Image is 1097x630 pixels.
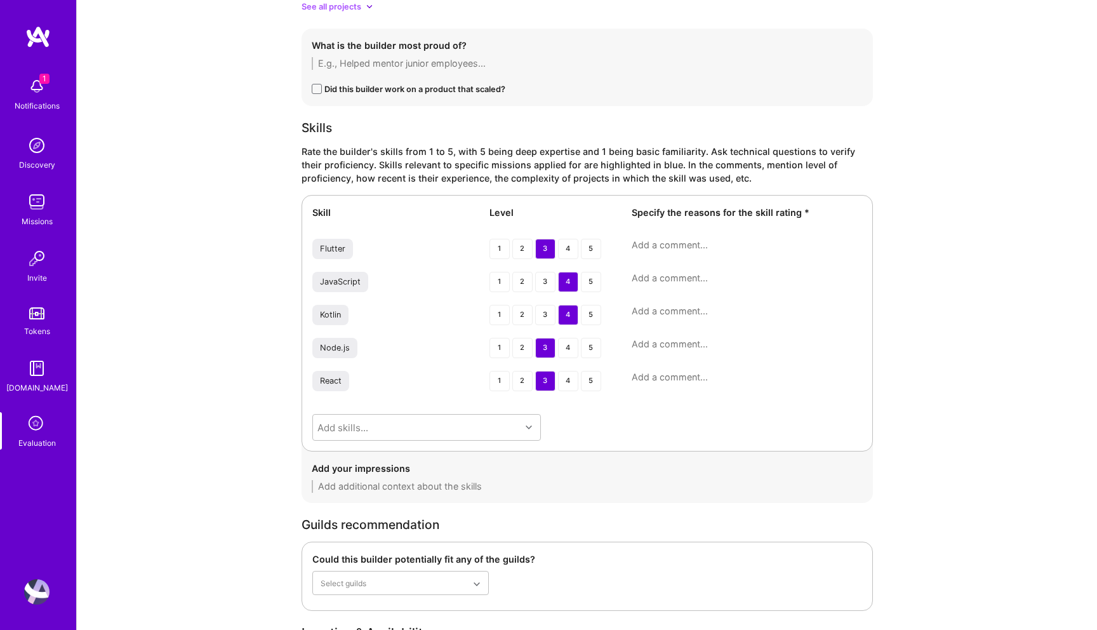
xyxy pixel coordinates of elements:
div: 3 [535,272,555,292]
div: Skill [312,206,474,219]
div: 1 [489,305,510,325]
div: 5 [581,371,601,391]
img: User Avatar [24,579,50,605]
div: What is the builder most proud of? [312,39,863,52]
div: 2 [512,338,533,358]
div: 2 [512,305,533,325]
div: 3 [535,371,555,391]
div: Specify the reasons for the skill rating * [632,206,862,219]
i: icon SelectionTeam [25,412,49,436]
i: icon Chevron [474,581,480,587]
img: tokens [29,307,44,319]
div: 3 [535,239,555,259]
div: Node.js [320,343,350,353]
img: teamwork [24,189,50,215]
div: Tokens [24,325,50,338]
div: Flutter [320,244,345,254]
div: 3 [535,338,555,358]
div: 4 [558,272,578,292]
div: Did this builder work on a product that scaled? [324,83,505,96]
div: Guilds recommendation [302,518,873,532]
div: Invite [27,271,47,285]
div: Could this builder potentially fit any of the guilds? [312,553,489,566]
a: User Avatar [21,579,53,605]
img: discovery [24,133,50,158]
i: icon ArrowDownSecondarySmall [366,3,373,10]
div: 2 [512,371,533,391]
div: 4 [558,305,578,325]
div: 1 [489,371,510,391]
div: React [320,376,342,386]
img: Invite [24,246,50,271]
div: Missions [22,215,53,228]
div: Skills [302,121,873,135]
div: Kotlin [320,310,341,320]
div: [DOMAIN_NAME] [6,381,68,394]
div: 5 [581,272,601,292]
div: 4 [558,338,578,358]
div: JavaScript [320,277,361,287]
img: logo [25,25,51,48]
span: 1 [39,74,50,84]
div: 3 [535,305,555,325]
img: bell [24,74,50,99]
div: 1 [489,338,510,358]
div: 5 [581,305,601,325]
div: 5 [581,239,601,259]
div: Evaluation [18,436,56,450]
div: Level [489,206,616,219]
div: Add skills... [317,420,368,434]
div: 2 [512,272,533,292]
div: 4 [558,239,578,259]
div: 5 [581,338,601,358]
div: 4 [558,371,578,391]
div: Rate the builder's skills from 1 to 5, with 5 being deep expertise and 1 being basic familiarity.... [302,145,873,185]
div: Notifications [15,99,60,112]
i: icon Chevron [526,424,532,431]
div: 2 [512,239,533,259]
div: Discovery [19,158,55,171]
img: guide book [24,356,50,381]
div: Select guilds [321,577,366,590]
div: 1 [489,239,510,259]
div: Add your impressions [312,462,863,475]
div: 1 [489,272,510,292]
